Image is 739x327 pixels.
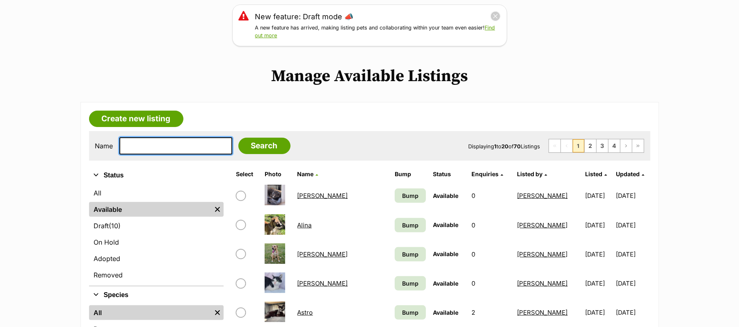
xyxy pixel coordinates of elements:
span: Listed [585,170,602,177]
a: [PERSON_NAME] [297,250,348,258]
td: [DATE] [582,298,615,327]
strong: 20 [502,143,509,150]
p: A new feature has arrived, making listing pets and collaborating within your team even easier! [255,24,501,40]
a: New feature: Draft mode 📣 [255,11,354,22]
a: Adopted [89,251,224,266]
td: [DATE] [616,298,649,327]
strong: 1 [494,143,497,150]
a: Bump [395,218,426,232]
span: Displaying to of Listings [469,143,540,150]
td: 0 [468,182,513,210]
th: Select [233,168,261,181]
a: Find out more [255,25,495,39]
a: All [89,305,211,320]
td: [DATE] [582,211,615,239]
td: 0 [468,240,513,268]
span: Bump [402,250,419,259]
a: Name [297,170,318,177]
a: On Hold [89,235,224,250]
td: [DATE] [616,182,649,210]
span: Bump [402,308,419,317]
a: [PERSON_NAME] [517,250,568,258]
span: Available [433,192,459,199]
a: Bump [395,305,426,320]
a: [PERSON_NAME] [517,279,568,287]
span: Updated [616,170,640,177]
input: Search [238,138,291,154]
td: [DATE] [616,240,649,268]
th: Bump [391,168,429,181]
span: Page 1 [573,139,584,152]
span: Available [433,280,459,287]
a: [PERSON_NAME] [297,279,348,287]
button: Species [89,290,224,300]
nav: Pagination [549,139,644,153]
td: [DATE] [616,269,649,297]
a: Remove filter [211,305,224,320]
span: Bump [402,221,419,229]
a: [PERSON_NAME] [517,221,568,229]
a: Listed [585,170,607,177]
a: Removed [89,268,224,282]
span: Bump [402,191,419,200]
a: [PERSON_NAME] [517,309,568,316]
th: Photo [261,168,293,181]
a: Page 4 [609,139,620,152]
span: Available [433,250,459,257]
a: Create new listing [89,111,183,127]
span: Bump [402,279,419,288]
td: [DATE] [582,269,615,297]
a: Page 2 [585,139,596,152]
td: 0 [468,269,513,297]
a: Listed by [517,170,547,177]
td: [DATE] [616,211,649,239]
span: Name [297,170,314,177]
a: Available [89,202,211,217]
a: Page 3 [597,139,608,152]
a: [PERSON_NAME] [297,192,348,200]
a: Last page [632,139,644,152]
div: Status [89,184,224,286]
td: [DATE] [582,182,615,210]
img: Archie [265,243,285,264]
span: First page [549,139,561,152]
button: close [490,11,501,21]
a: Updated [616,170,644,177]
td: [DATE] [582,240,615,268]
a: Bump [395,247,426,261]
a: Enquiries [471,170,503,177]
span: Available [433,221,459,228]
a: Draft [89,218,224,233]
button: Status [89,170,224,181]
a: Alina [297,221,312,229]
a: [PERSON_NAME] [517,192,568,200]
a: Bump [395,276,426,291]
a: All [89,186,224,200]
span: Available [433,309,459,316]
span: Listed by [517,170,543,177]
a: Remove filter [211,202,224,217]
td: 0 [468,211,513,239]
span: translation missing: en.admin.listings.index.attributes.enquiries [471,170,499,177]
span: (10) [109,221,121,231]
th: Status [430,168,468,181]
a: Next page [620,139,632,152]
label: Name [95,142,113,150]
td: 2 [468,298,513,327]
a: Astro [297,309,313,316]
a: Bump [395,188,426,203]
span: Previous page [561,139,572,152]
strong: 70 [514,143,521,150]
